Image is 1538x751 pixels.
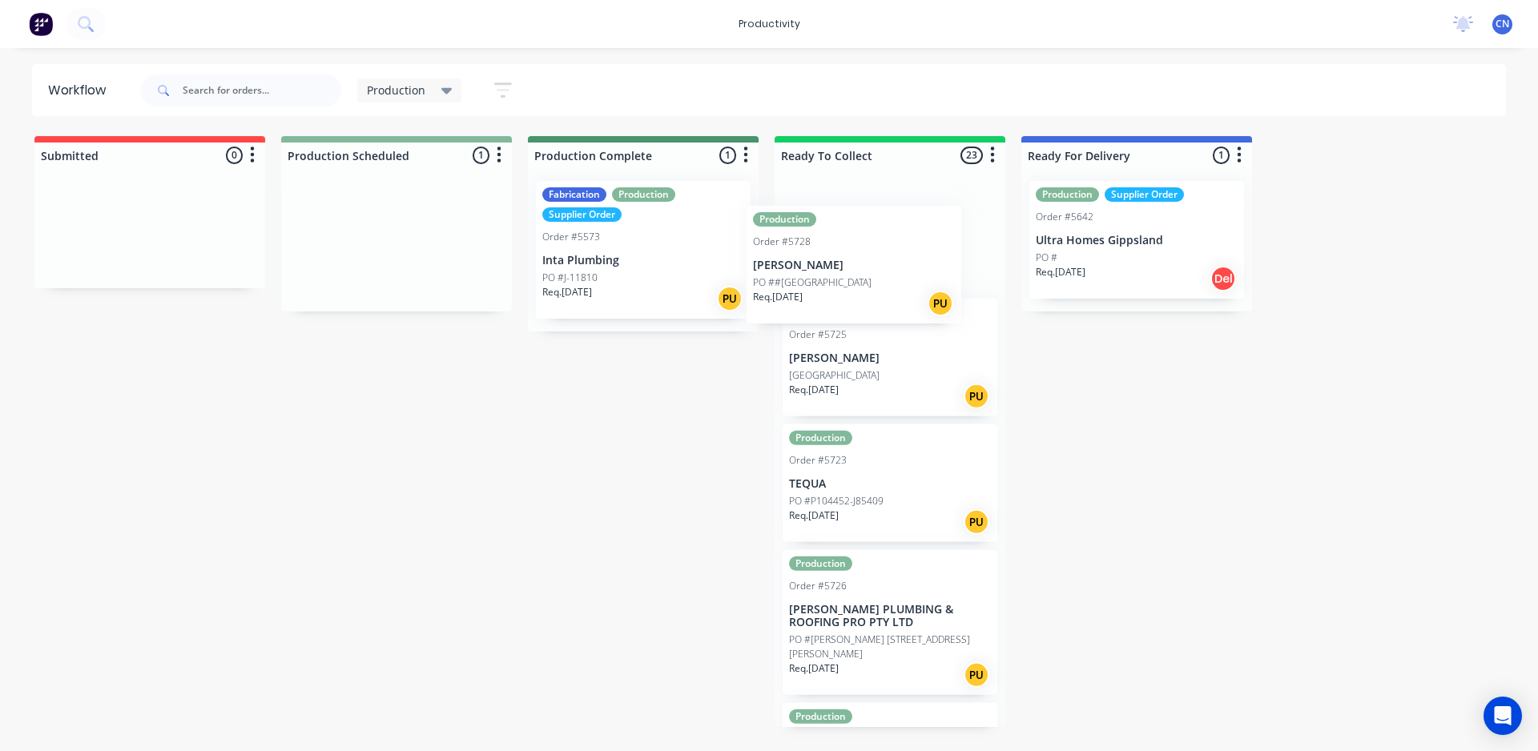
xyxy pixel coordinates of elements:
div: Workflow [48,81,114,100]
div: Open Intercom Messenger [1484,697,1522,735]
span: CN [1496,17,1509,31]
input: Search for orders... [183,74,341,106]
img: Factory [29,12,53,36]
span: Production [367,82,425,98]
div: productivity [731,12,808,36]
